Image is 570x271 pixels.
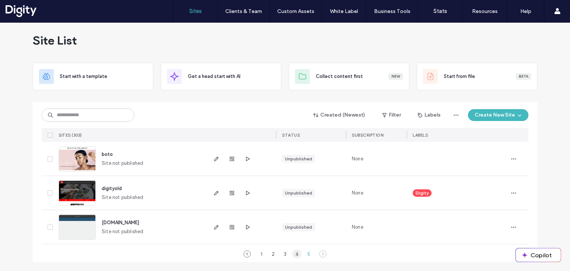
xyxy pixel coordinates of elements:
[304,249,313,258] div: 5
[352,155,363,163] span: None
[189,8,202,14] label: Sites
[316,73,363,80] span: Collect content first
[282,133,300,138] span: STATUS
[285,190,312,196] div: Unpublished
[269,249,278,258] div: 2
[411,109,447,121] button: Labels
[468,109,528,121] button: Create New Site
[413,133,428,138] span: LABELS
[281,249,289,258] div: 3
[277,8,314,14] label: Custom Assets
[17,5,32,12] span: Help
[520,8,531,14] label: Help
[292,249,301,258] div: 4
[33,63,153,90] div: Start with a template
[285,156,312,162] div: Unpublished
[188,73,240,80] span: Get a head start with AI
[516,73,531,80] div: Beta
[352,189,363,197] span: None
[225,8,262,14] label: Clients & Team
[102,160,144,167] span: Site not published
[102,228,144,235] span: Site not published
[102,220,139,225] a: [DOMAIN_NAME]
[285,224,312,231] div: Unpublished
[257,249,266,258] div: 1
[417,63,537,90] div: Start from fileBeta
[444,73,475,80] span: Start from file
[472,8,498,14] label: Resources
[33,33,77,48] span: Site List
[433,8,447,14] label: Stats
[102,151,113,157] a: boto
[60,73,107,80] span: Start with a template
[389,73,403,80] div: New
[289,63,409,90] div: Collect content firstNew
[59,133,82,138] span: SITES (303)
[374,8,410,14] label: Business Tools
[102,194,144,201] span: Site not published
[375,109,408,121] button: Filter
[352,223,363,231] span: None
[516,248,561,262] button: Copilot
[307,109,372,121] button: Created (Newest)
[102,186,122,191] a: digityold
[161,63,281,90] div: Get a head start with AI
[352,133,383,138] span: SUBSCRIPTION
[416,190,429,196] span: Digity
[330,8,358,14] label: White Label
